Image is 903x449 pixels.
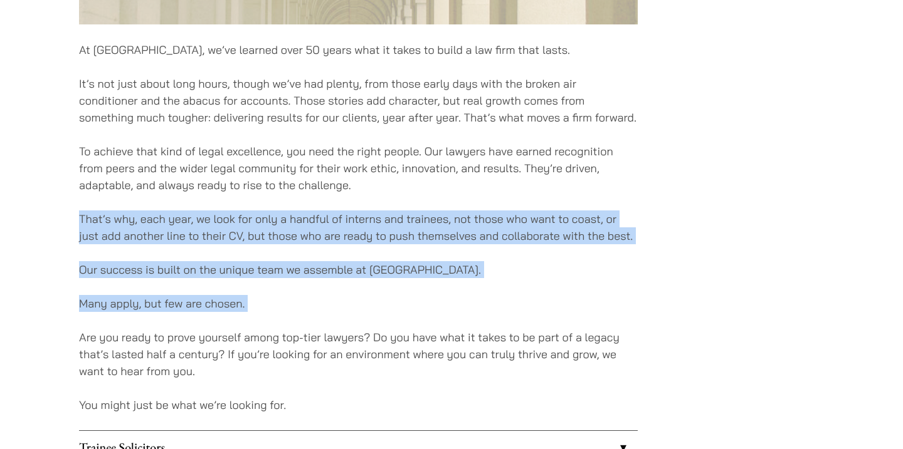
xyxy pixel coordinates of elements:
[79,210,638,244] p: That’s why, each year, we look for only a handful of interns and trainees, not those who want to ...
[79,143,638,194] p: To achieve that kind of legal excellence, you need the right people. Our lawyers have earned reco...
[79,329,638,379] p: Are you ready to prove yourself among top-tier lawyers? Do you have what it takes to be part of a...
[79,75,638,126] p: It’s not just about long hours, though we’ve had plenty, from those early days with the broken ai...
[79,396,638,413] p: You might just be what we’re looking for.
[79,41,638,58] p: At [GEOGRAPHIC_DATA], we’ve learned over 50 years what it takes to build a law firm that lasts.
[79,295,638,312] p: Many apply, but few are chosen.
[79,261,638,278] p: Our success is built on the unique team we assemble at [GEOGRAPHIC_DATA].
